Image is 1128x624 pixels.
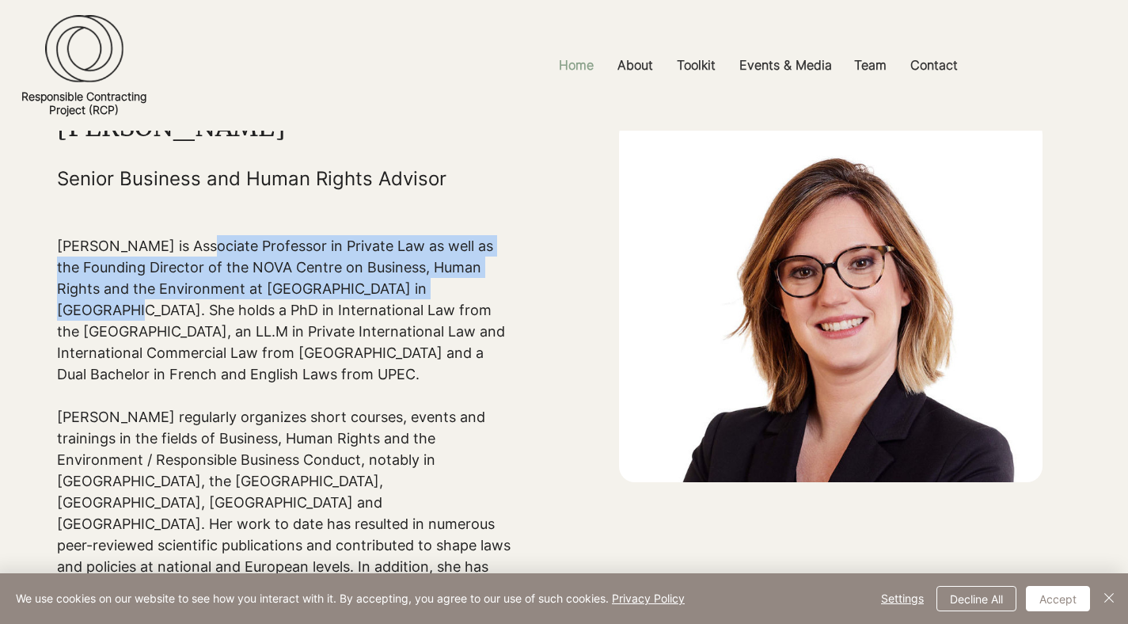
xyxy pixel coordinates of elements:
p: Home [551,48,602,83]
span: Settings [881,587,924,611]
a: Home [547,48,606,83]
p: [PERSON_NAME] is Associate Professor in Private Law as well as the Founding Director of the NOVA ... [57,235,515,385]
button: Close [1100,586,1119,611]
img: Close [1100,588,1119,607]
p: Team [846,48,894,83]
a: Toolkit [665,48,727,83]
a: Team [842,48,898,83]
h5: Senior Business and Human Rights Advisor [57,167,515,190]
a: Events & Media [727,48,842,83]
p: About [610,48,661,83]
a: Responsible ContractingProject (RCP) [21,89,146,116]
p: Contact [902,48,966,83]
button: Accept [1026,586,1090,611]
span: We use cookies on our website to see how you interact with it. By accepting, you agree to our use... [16,592,685,606]
nav: Site [389,48,1128,83]
a: Privacy Policy [612,592,685,605]
a: About [606,48,665,83]
button: Decline All [936,586,1016,611]
p: Toolkit [669,48,724,83]
p: Events & Media [731,48,840,83]
a: Contact [898,48,970,83]
img: Claire Bright.jpg [619,119,1042,482]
